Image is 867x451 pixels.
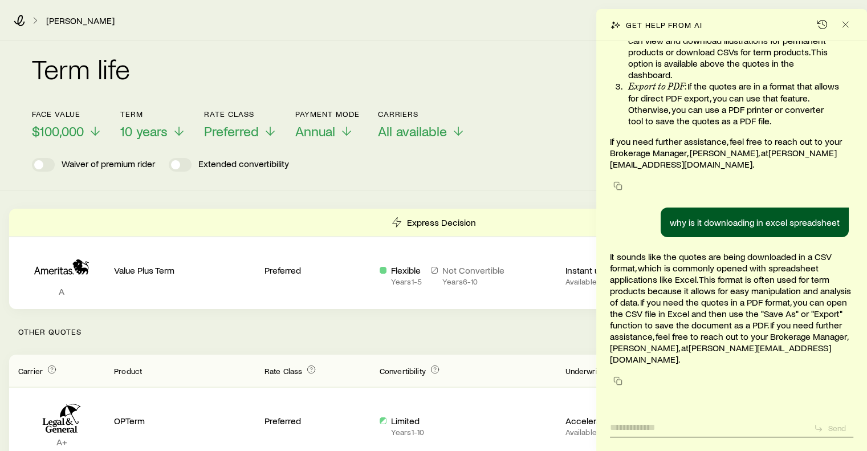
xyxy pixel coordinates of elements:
[114,415,255,426] p: OPTerm
[565,277,671,286] p: Available
[610,342,831,364] a: [PERSON_NAME][EMAIL_ADDRESS][DOMAIN_NAME]
[295,123,335,139] span: Annual
[391,277,422,286] p: Years 1 - 5
[626,21,702,30] p: Get help from AI
[628,23,840,80] p: : Once you have the quotes, you can view and download illustrations for permanent products or dow...
[610,136,853,170] p: If you need further assistance, feel free to reach out to your Brokerage Manager, [PERSON_NAME], ...
[670,217,840,228] p: why is it downloading in excel spreadsheet
[114,265,255,276] p: Value Plus Term
[837,17,853,32] button: Close
[9,209,858,309] div: Term quotes
[610,147,837,169] a: [PERSON_NAME][EMAIL_ADDRESS][DOMAIN_NAME]
[120,109,186,119] p: Term
[378,109,465,140] button: CarriersAll available
[565,366,609,376] span: Underwriting
[378,123,447,139] span: All available
[378,109,465,119] p: Carriers
[204,109,277,140] button: Rate ClassPreferred
[120,123,168,139] span: 10 years
[628,81,685,92] strong: Export to PDF
[565,428,671,437] p: Available
[46,15,115,26] a: [PERSON_NAME]
[32,109,102,119] p: Face value
[204,109,277,119] p: Rate Class
[198,158,289,172] p: Extended convertibility
[32,123,84,139] span: $100,000
[62,158,155,172] p: Waiver of premium rider
[391,415,424,426] p: Limited
[114,366,142,376] span: Product
[809,421,853,436] button: Send
[295,109,360,119] p: Payment Mode
[442,277,504,286] p: Years 6 - 10
[264,265,371,276] p: Preferred
[264,415,371,426] p: Preferred
[628,80,840,127] p: : If the quotes are in a format that allows for direct PDF export, you can use that feature. Othe...
[32,55,130,82] h2: Term life
[18,286,105,297] p: A
[18,436,105,448] p: A+
[391,428,424,437] p: Years 1 - 10
[565,415,671,426] p: Accelerated underwriting
[828,424,846,433] p: Send
[18,366,43,376] span: Carrier
[380,366,426,376] span: Convertibility
[120,109,186,140] button: Term10 years
[442,265,504,276] p: Not Convertible
[295,109,360,140] button: Payment ModeAnnual
[32,109,102,140] button: Face value$100,000
[565,265,671,276] p: Instant underwriting
[9,309,858,355] p: Other Quotes
[204,123,259,139] span: Preferred
[264,366,303,376] span: Rate Class
[610,251,853,365] p: It sounds like the quotes are being downloaded in a CSV format, which is commonly opened with spr...
[391,265,422,276] p: Flexible
[407,217,476,228] p: Express Decision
